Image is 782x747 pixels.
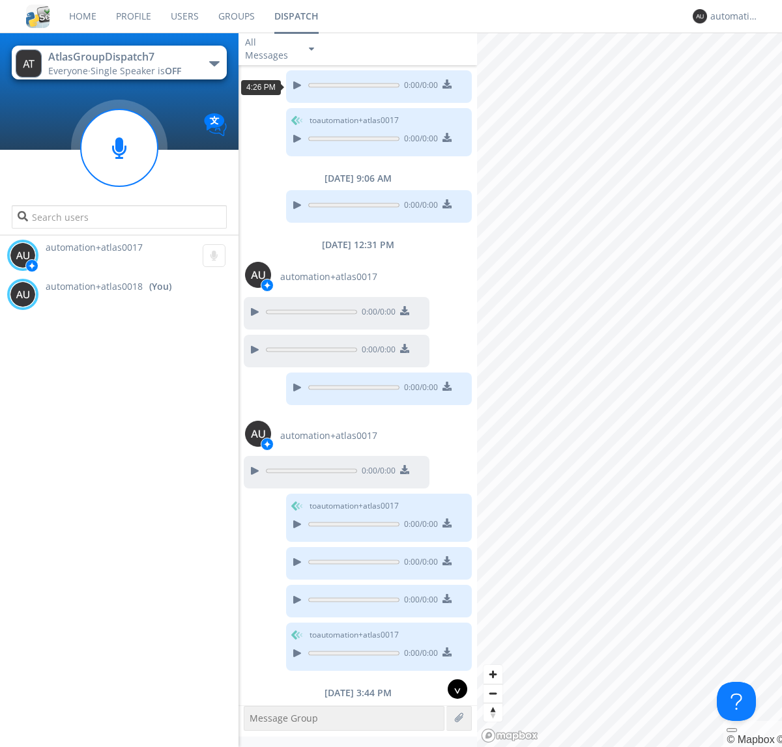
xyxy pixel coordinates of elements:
[357,344,396,358] span: 0:00 / 0:00
[245,262,271,288] img: 373638.png
[149,280,171,293] div: (You)
[481,728,538,743] a: Mapbox logo
[12,46,226,79] button: AtlasGroupDispatch7Everyone·Single Speaker isOFF
[309,48,314,51] img: caret-down-sm.svg
[91,64,181,77] span: Single Speaker is
[693,9,707,23] img: 373638.png
[448,679,467,699] div: ^
[399,594,438,608] span: 0:00 / 0:00
[442,647,452,656] img: download media button
[442,518,452,528] img: download media button
[280,429,377,442] span: automation+atlas0017
[46,241,143,253] span: automation+atlas0017
[16,49,42,78] img: 373638.png
[48,64,195,78] div: Everyone ·
[484,703,502,722] span: Reset bearing to north
[399,647,438,662] span: 0:00 / 0:00
[245,36,297,62] div: All Messages
[442,556,452,565] img: download media button
[717,682,756,721] iframe: Toggle Customer Support
[484,684,502,703] button: Zoom out
[310,629,399,641] span: to automation+atlas0017
[442,79,452,89] img: download media button
[310,115,399,126] span: to automation+atlas0017
[442,199,452,208] img: download media button
[710,10,759,23] div: automation+atlas0018
[399,382,438,396] span: 0:00 / 0:00
[727,728,737,732] button: Toggle attribution
[400,306,409,315] img: download media button
[727,734,774,745] a: Mapbox
[12,205,226,229] input: Search users
[310,500,399,512] span: to automation+atlas0017
[399,199,438,214] span: 0:00 / 0:00
[484,665,502,684] button: Zoom in
[399,556,438,571] span: 0:00 / 0:00
[399,518,438,533] span: 0:00 / 0:00
[10,242,36,268] img: 373638.png
[357,306,396,320] span: 0:00 / 0:00
[246,83,276,92] span: 4:26 PM
[245,421,271,447] img: 373638.png
[26,5,50,28] img: cddb5a64eb264b2086981ab96f4c1ba7
[399,133,438,147] span: 0:00 / 0:00
[484,703,502,722] button: Reset bearing to north
[204,113,227,136] img: Translation enabled
[10,281,36,307] img: 373638.png
[165,64,181,77] span: OFF
[239,238,477,251] div: [DATE] 12:31 PM
[484,684,502,703] span: Zoom out
[357,465,396,479] span: 0:00 / 0:00
[400,344,409,353] img: download media button
[442,594,452,603] img: download media button
[442,133,452,142] img: download media button
[400,465,409,474] img: download media button
[239,172,477,185] div: [DATE] 9:06 AM
[48,49,195,64] div: AtlasGroupDispatch7
[46,280,143,293] span: automation+atlas0018
[280,270,377,283] span: automation+atlas0017
[442,382,452,391] img: download media button
[239,686,477,699] div: [DATE] 3:44 PM
[399,79,438,94] span: 0:00 / 0:00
